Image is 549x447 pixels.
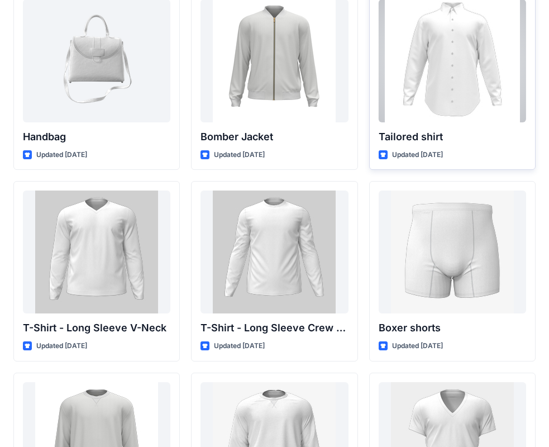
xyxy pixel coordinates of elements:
[200,129,348,145] p: Bomber Jacket
[379,320,526,336] p: Boxer shorts
[214,149,265,161] p: Updated [DATE]
[36,149,87,161] p: Updated [DATE]
[36,340,87,352] p: Updated [DATE]
[23,129,170,145] p: Handbag
[392,149,443,161] p: Updated [DATE]
[23,191,170,313] a: T-Shirt - Long Sleeve V-Neck
[379,191,526,313] a: Boxer shorts
[200,191,348,313] a: T-Shirt - Long Sleeve Crew Neck
[200,320,348,336] p: T-Shirt - Long Sleeve Crew Neck
[23,320,170,336] p: T-Shirt - Long Sleeve V-Neck
[392,340,443,352] p: Updated [DATE]
[214,340,265,352] p: Updated [DATE]
[379,129,526,145] p: Tailored shirt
